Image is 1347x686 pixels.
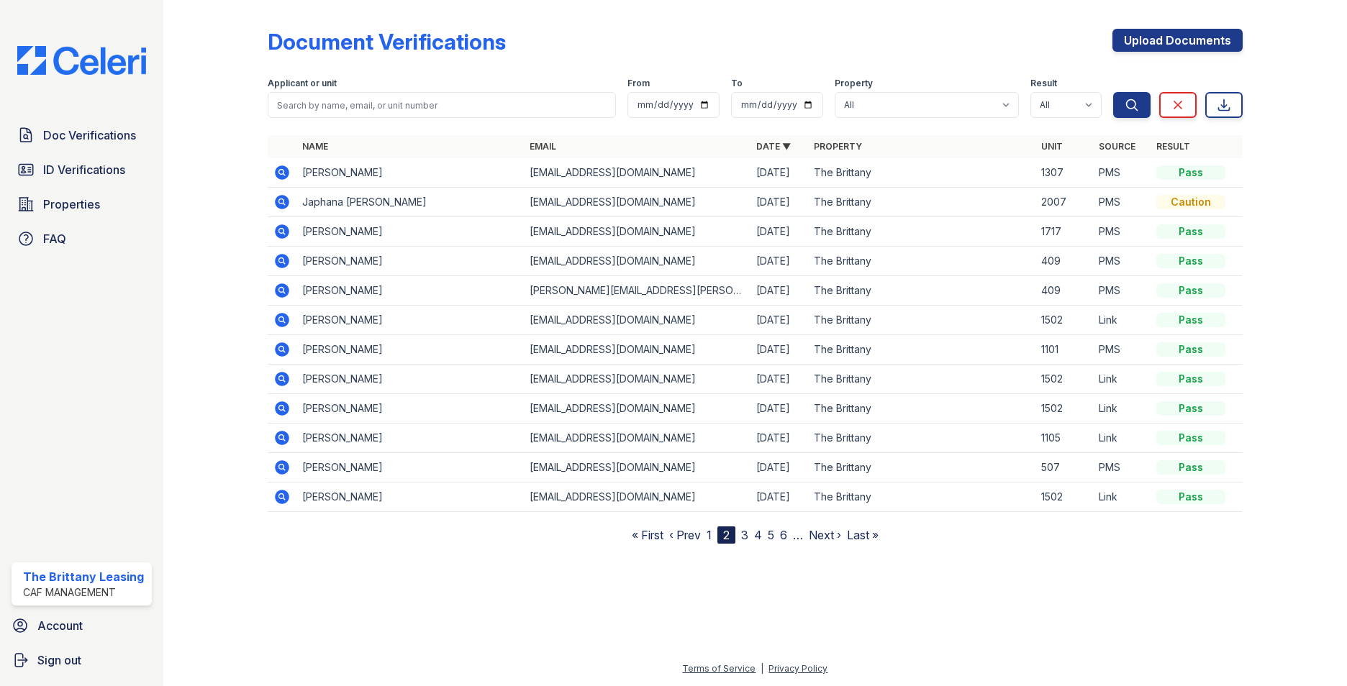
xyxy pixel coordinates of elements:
[808,424,1035,453] td: The Brittany
[43,196,100,213] span: Properties
[37,651,81,669] span: Sign out
[1035,394,1093,424] td: 1502
[12,190,152,219] a: Properties
[808,306,1035,335] td: The Brittany
[43,127,136,144] span: Doc Verifications
[1156,431,1225,445] div: Pass
[268,92,616,118] input: Search by name, email, or unit number
[1156,165,1225,180] div: Pass
[768,663,827,674] a: Privacy Policy
[296,424,524,453] td: [PERSON_NAME]
[1035,453,1093,483] td: 507
[808,158,1035,188] td: The Brittany
[1093,394,1151,424] td: Link
[750,365,808,394] td: [DATE]
[707,528,712,542] a: 1
[524,158,751,188] td: [EMAIL_ADDRESS][DOMAIN_NAME]
[1156,372,1225,386] div: Pass
[717,526,735,544] div: 2
[741,528,748,542] a: 3
[12,224,152,253] a: FAQ
[1035,247,1093,276] td: 409
[1093,483,1151,512] td: Link
[296,483,524,512] td: [PERSON_NAME]
[296,217,524,247] td: [PERSON_NAME]
[1099,141,1135,152] a: Source
[847,528,879,542] a: Last »
[1156,342,1225,357] div: Pass
[1156,141,1190,152] a: Result
[296,276,524,306] td: [PERSON_NAME]
[808,247,1035,276] td: The Brittany
[43,161,125,178] span: ID Verifications
[23,568,144,585] div: The Brittany Leasing
[296,247,524,276] td: [PERSON_NAME]
[524,453,751,483] td: [EMAIL_ADDRESS][DOMAIN_NAME]
[750,188,808,217] td: [DATE]
[1035,483,1093,512] td: 1502
[1093,335,1151,365] td: PMS
[268,29,506,55] div: Document Verifications
[1035,424,1093,453] td: 1105
[1112,29,1243,52] a: Upload Documents
[1156,283,1225,298] div: Pass
[682,663,756,674] a: Terms of Service
[750,217,808,247] td: [DATE]
[756,141,791,152] a: Date ▼
[302,141,328,152] a: Name
[808,394,1035,424] td: The Brittany
[524,365,751,394] td: [EMAIL_ADDRESS][DOMAIN_NAME]
[814,141,862,152] a: Property
[1093,365,1151,394] td: Link
[524,483,751,512] td: [EMAIL_ADDRESS][DOMAIN_NAME]
[296,453,524,483] td: [PERSON_NAME]
[296,306,524,335] td: [PERSON_NAME]
[768,528,774,542] a: 5
[750,424,808,453] td: [DATE]
[754,528,762,542] a: 4
[6,646,158,674] a: Sign out
[1093,276,1151,306] td: PMS
[1156,490,1225,504] div: Pass
[1156,224,1225,239] div: Pass
[808,453,1035,483] td: The Brittany
[524,247,751,276] td: [EMAIL_ADDRESS][DOMAIN_NAME]
[1035,276,1093,306] td: 409
[1156,313,1225,327] div: Pass
[1035,335,1093,365] td: 1101
[1156,195,1225,209] div: Caution
[750,483,808,512] td: [DATE]
[750,335,808,365] td: [DATE]
[296,188,524,217] td: Japhana [PERSON_NAME]
[12,121,152,150] a: Doc Verifications
[1156,401,1225,416] div: Pass
[780,528,787,542] a: 6
[750,394,808,424] td: [DATE]
[1093,247,1151,276] td: PMS
[808,483,1035,512] td: The Brittany
[6,611,158,640] a: Account
[524,394,751,424] td: [EMAIL_ADDRESS][DOMAIN_NAME]
[1035,158,1093,188] td: 1307
[835,78,873,89] label: Property
[296,335,524,365] td: [PERSON_NAME]
[524,188,751,217] td: [EMAIL_ADDRESS][DOMAIN_NAME]
[1035,217,1093,247] td: 1717
[808,276,1035,306] td: The Brittany
[1035,188,1093,217] td: 2007
[524,276,751,306] td: [PERSON_NAME][EMAIL_ADDRESS][PERSON_NAME][DOMAIN_NAME]
[793,526,803,544] span: …
[296,158,524,188] td: [PERSON_NAME]
[808,188,1035,217] td: The Brittany
[750,306,808,335] td: [DATE]
[6,46,158,75] img: CE_Logo_Blue-a8612792a0a2168367f1c8372b55b34899dd931a85d93a1a3d3e32e68fde9ad4.png
[268,78,337,89] label: Applicant or unit
[1030,78,1057,89] label: Result
[627,78,650,89] label: From
[1035,306,1093,335] td: 1502
[12,155,152,184] a: ID Verifications
[1156,460,1225,475] div: Pass
[750,276,808,306] td: [DATE]
[750,453,808,483] td: [DATE]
